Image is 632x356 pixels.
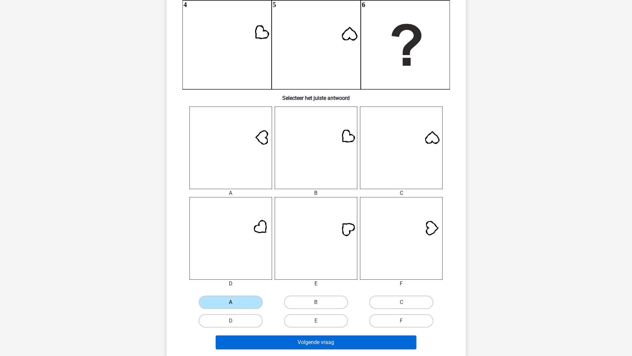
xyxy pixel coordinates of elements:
label: A [199,296,263,309]
div: B [270,189,362,197]
label: D [199,314,263,327]
div: A [184,189,277,197]
label: C [369,296,433,309]
div: E [270,280,362,288]
button: Volgende vraag [216,335,416,349]
div: F [355,280,448,288]
text: 4 [183,1,187,8]
div: D [184,280,277,288]
label: B [284,296,348,309]
text: 5 [273,1,276,8]
text: 6 [362,1,365,8]
label: E [284,314,348,327]
div: C [355,189,448,197]
h6: Selecteer het juiste antwoord [177,90,455,101]
label: F [369,314,433,327]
